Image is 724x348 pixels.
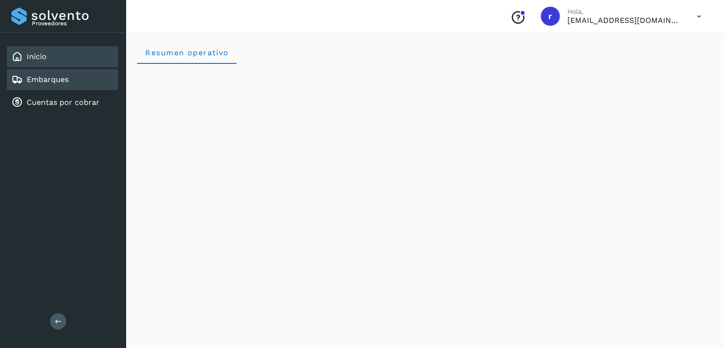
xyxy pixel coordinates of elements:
[567,8,682,16] p: Hola,
[567,16,682,25] p: romanreyes@tumsa.com.mx
[27,98,99,107] a: Cuentas por cobrar
[27,52,47,61] a: Inicio
[27,75,69,84] a: Embarques
[7,46,118,67] div: Inicio
[145,48,229,57] span: Resumen operativo
[7,69,118,90] div: Embarques
[32,20,114,27] p: Proveedores
[7,92,118,113] div: Cuentas por cobrar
